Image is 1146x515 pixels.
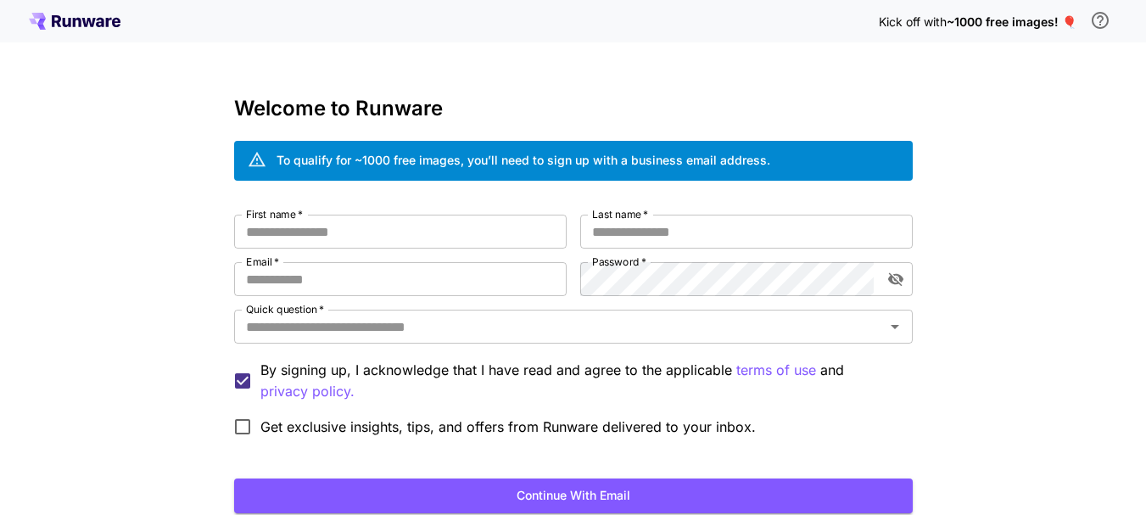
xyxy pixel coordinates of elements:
label: Email [246,255,279,269]
p: By signing up, I acknowledge that I have read and agree to the applicable and [260,360,899,402]
button: By signing up, I acknowledge that I have read and agree to the applicable terms of use and [260,381,355,402]
div: To qualify for ~1000 free images, you’ll need to sign up with a business email address. [277,151,770,169]
label: Last name [592,207,648,221]
label: Quick question [246,302,324,316]
span: ~1000 free images! 🎈 [947,14,1076,29]
button: toggle password visibility [880,264,911,294]
label: First name [246,207,303,221]
button: By signing up, I acknowledge that I have read and agree to the applicable and privacy policy. [736,360,816,381]
button: Continue with email [234,479,913,513]
p: terms of use [736,360,816,381]
p: privacy policy. [260,381,355,402]
button: In order to qualify for free credit, you need to sign up with a business email address and click ... [1083,3,1117,37]
h3: Welcome to Runware [234,97,913,120]
span: Get exclusive insights, tips, and offers from Runware delivered to your inbox. [260,417,756,437]
span: Kick off with [879,14,947,29]
label: Password [592,255,646,269]
button: Open [883,315,907,339]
